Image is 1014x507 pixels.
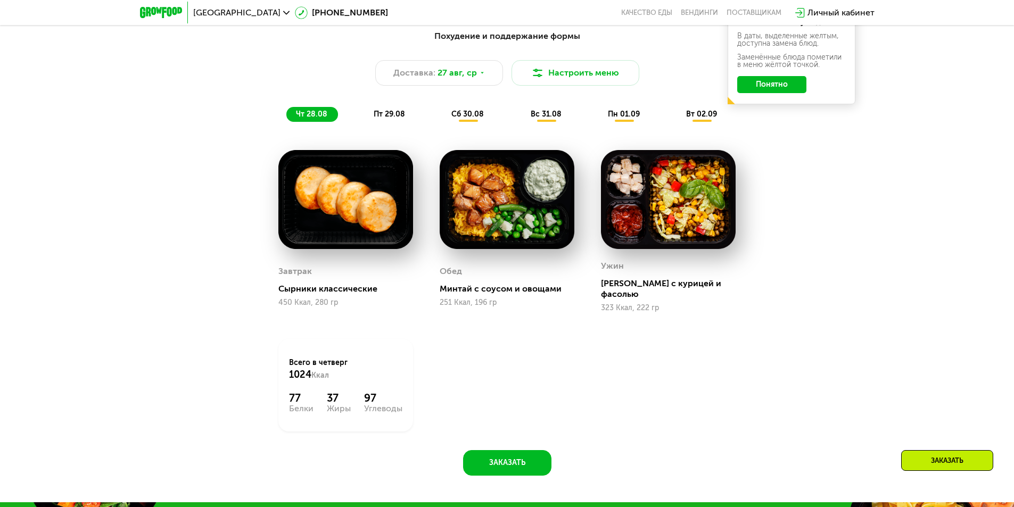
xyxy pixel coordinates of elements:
[278,284,422,294] div: Сырники классические
[289,358,402,381] div: Всего в четверг
[531,110,562,119] span: вс 31.08
[681,9,718,17] a: Вендинги
[737,19,846,26] div: Ваше меню на эту неделю
[192,30,822,43] div: Похудение и поддержание формы
[440,284,583,294] div: Минтай с соусом и овощами
[289,369,311,380] span: 1024
[364,404,402,413] div: Углеводы
[440,298,574,307] div: 251 Ккал, 196 гр
[463,450,551,476] button: Заказать
[327,392,351,404] div: 37
[451,110,484,119] span: сб 30.08
[601,304,736,312] div: 323 Ккал, 222 гр
[807,6,875,19] div: Личный кабинет
[278,298,413,307] div: 450 Ккал, 280 гр
[621,9,672,17] a: Качество еды
[608,110,640,119] span: пн 01.09
[374,110,405,119] span: пт 29.08
[278,263,312,279] div: Завтрак
[601,278,744,300] div: [PERSON_NAME] с курицей и фасолью
[727,9,781,17] div: поставщикам
[512,60,639,86] button: Настроить меню
[686,110,717,119] span: вт 02.09
[327,404,351,413] div: Жиры
[296,110,327,119] span: чт 28.08
[737,54,846,69] div: Заменённые блюда пометили в меню жёлтой точкой.
[364,392,402,404] div: 97
[601,258,624,274] div: Ужин
[737,76,806,93] button: Понятно
[289,404,314,413] div: Белки
[311,371,329,380] span: Ккал
[438,67,477,79] span: 27 авг, ср
[289,392,314,404] div: 77
[393,67,435,79] span: Доставка:
[295,6,388,19] a: [PHONE_NUMBER]
[737,32,846,47] div: В даты, выделенные желтым, доступна замена блюд.
[440,263,462,279] div: Обед
[193,9,281,17] span: [GEOGRAPHIC_DATA]
[901,450,993,471] div: Заказать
